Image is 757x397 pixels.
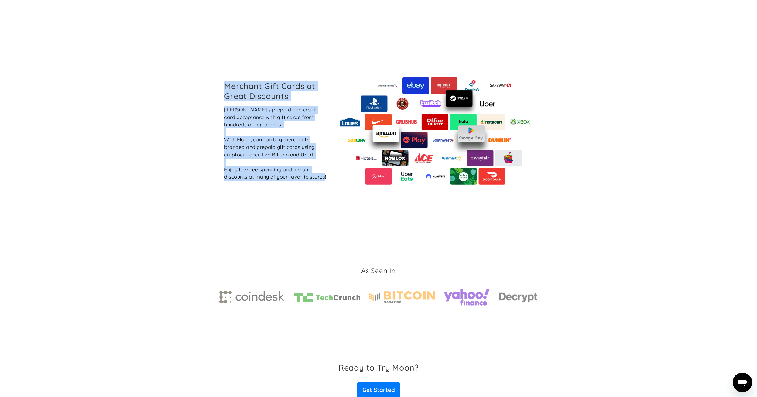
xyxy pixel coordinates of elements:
[369,291,435,303] img: Bitcoin magazine
[443,284,490,310] img: yahoo finance
[499,291,538,303] img: decrypt
[337,77,533,185] img: Moon's vast catalog of merchant gift cards
[219,291,286,304] img: Coindesk
[224,106,327,181] div: [PERSON_NAME]'s prepaid and credit card acceptance with gift cards from hundreds of top brands. W...
[361,266,396,276] h3: As Seen In
[224,81,327,101] h2: Merchant Gift Cards at Great Discounts
[294,293,360,302] img: TechCrunch
[733,373,752,392] iframe: Nút để khởi chạy cửa sổ nhắn tin
[338,363,419,372] h3: Ready to Try Moon?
